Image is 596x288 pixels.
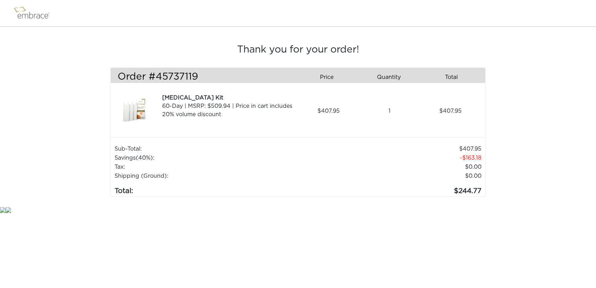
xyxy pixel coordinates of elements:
[14,44,582,56] h3: Thank you for your order!
[316,153,482,162] td: 163.18
[114,153,316,162] td: Savings :
[6,207,11,213] img: star.gif
[162,102,296,119] div: 60-Day | MSRP: $509.94 | Price in cart includes 20% volume discount
[162,94,296,102] div: [MEDICAL_DATA] Kit
[423,71,485,83] div: Total
[118,71,293,83] h3: Order #45737119
[12,5,57,22] img: logo.png
[298,71,360,83] div: Price
[316,162,482,171] td: 0.00
[316,181,482,197] td: 244.77
[316,171,482,181] td: $0.00
[317,107,340,115] span: 407.95
[389,107,391,115] span: 1
[114,162,316,171] td: Tax:
[439,107,462,115] span: 407.95
[114,144,316,153] td: Sub-Total:
[114,171,316,181] td: Shipping (Ground):
[377,73,401,81] span: Quantity
[118,94,152,128] img: a09f5d18-8da6-11e7-9c79-02e45ca4b85b.jpeg
[316,144,482,153] td: 407.95
[114,181,316,197] td: Total:
[136,155,153,161] span: (40%)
